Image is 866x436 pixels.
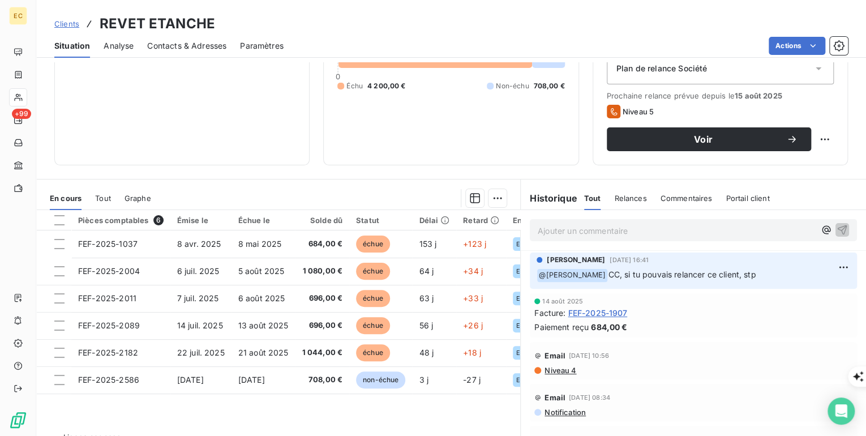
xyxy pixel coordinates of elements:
[177,348,225,357] span: 22 juil. 2025
[516,295,562,302] span: ECORES FUITE
[534,307,565,319] span: Facture :
[78,375,139,384] span: FEF-2025-2586
[584,194,601,203] span: Tout
[238,293,285,303] span: 6 août 2025
[419,239,436,249] span: 153 j
[516,322,562,329] span: ECORES FUITE
[356,344,390,361] span: échue
[569,394,610,401] span: [DATE] 08:34
[463,239,486,249] span: +123 j
[238,320,289,330] span: 13 août 2025
[569,352,609,359] span: [DATE] 10:56
[54,19,79,28] span: Clients
[302,238,342,250] span: 684,00 €
[545,393,565,402] span: Email
[419,348,434,357] span: 48 j
[177,320,223,330] span: 14 juil. 2025
[54,40,90,52] span: Situation
[496,81,529,91] span: Non-échu
[12,109,31,119] span: +99
[346,81,363,91] span: Échu
[238,266,285,276] span: 5 août 2025
[356,236,390,253] span: échue
[356,216,405,225] div: Statut
[616,63,707,74] span: Plan de relance Société
[302,347,342,358] span: 1 044,00 €
[828,397,855,425] div: Open Intercom Messenger
[463,320,483,330] span: +26 j
[534,321,589,333] span: Paiement reçu
[568,307,627,319] span: FEF-2025-1907
[238,348,289,357] span: 21 août 2025
[78,348,138,357] span: FEF-2025-2182
[177,293,219,303] span: 7 juil. 2025
[302,320,342,331] span: 696,00 €
[533,81,564,91] span: 708,00 €
[660,194,712,203] span: Commentaires
[607,127,811,151] button: Voir
[769,37,825,55] button: Actions
[302,374,342,386] span: 708,00 €
[238,216,289,225] div: Échue le
[463,216,499,225] div: Retard
[356,290,390,307] span: échue
[367,81,406,91] span: 4 200,00 €
[302,266,342,277] span: 1 080,00 €
[545,351,565,360] span: Email
[419,293,434,303] span: 63 j
[542,298,583,305] span: 14 août 2025
[614,194,646,203] span: Relances
[419,216,449,225] div: Délai
[356,317,390,334] span: échue
[104,40,134,52] span: Analyse
[463,348,481,357] span: +18 j
[78,215,164,225] div: Pièces comptables
[125,194,151,203] span: Graphe
[356,263,390,280] span: échue
[153,215,164,225] span: 6
[547,255,605,265] span: [PERSON_NAME]
[177,266,220,276] span: 6 juil. 2025
[516,268,562,275] span: ECORES FUITE
[9,411,27,429] img: Logo LeanPay
[419,320,433,330] span: 56 j
[177,216,225,225] div: Émise le
[543,408,586,417] span: Notification
[607,91,834,100] span: Prochaine relance prévue depuis le
[54,18,79,29] a: Clients
[9,7,27,25] div: EC
[516,377,562,383] span: ECORES FUITE
[336,72,340,81] span: 0
[78,293,136,303] span: FEF-2025-2011
[356,371,405,388] span: non-échue
[302,293,342,304] span: 696,00 €
[302,216,342,225] div: Solde dû
[516,349,562,356] span: ECORES FUITE
[463,266,483,276] span: +34 j
[463,375,481,384] span: -27 j
[591,321,627,333] span: 684,00 €
[95,194,111,203] span: Tout
[735,91,782,100] span: 15 août 2025
[610,257,649,263] span: [DATE] 16:41
[419,375,428,384] span: 3 j
[620,135,786,144] span: Voir
[521,191,577,205] h6: Historique
[78,239,138,249] span: FEF-2025-1037
[513,216,589,225] div: Entité de facturation
[238,375,265,384] span: [DATE]
[240,40,284,52] span: Paramètres
[147,40,226,52] span: Contacts & Adresses
[100,14,215,34] h3: REVET ETANCHE
[726,194,769,203] span: Portail client
[516,241,562,247] span: ECORES FUITE
[78,320,140,330] span: FEF-2025-2089
[50,194,82,203] span: En cours
[537,269,607,282] span: @ [PERSON_NAME]
[238,239,282,249] span: 8 mai 2025
[177,239,221,249] span: 8 avr. 2025
[419,266,434,276] span: 64 j
[78,266,140,276] span: FEF-2025-2004
[623,107,654,116] span: Niveau 5
[177,375,204,384] span: [DATE]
